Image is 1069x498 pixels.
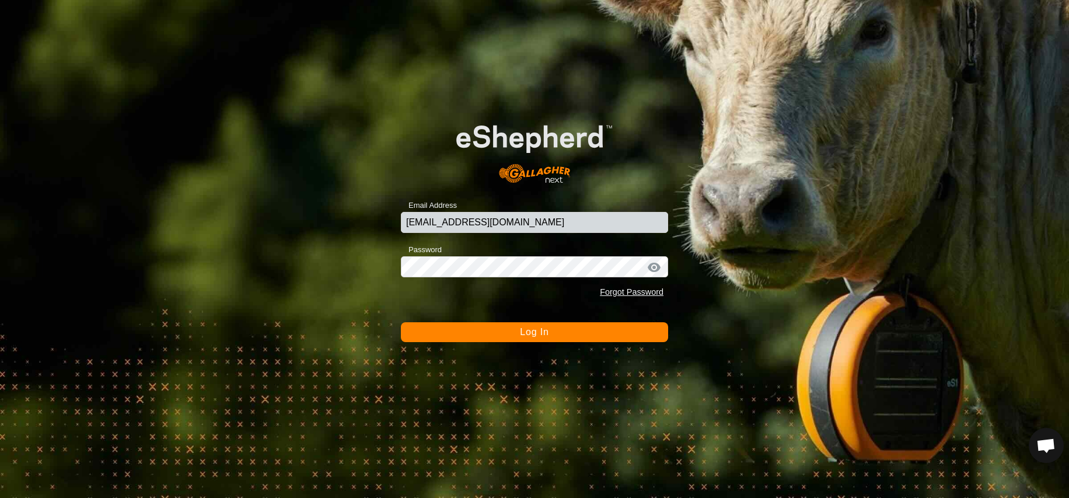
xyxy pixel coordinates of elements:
label: Email Address [401,200,457,211]
input: Email Address [401,212,668,233]
span: Log In [520,327,549,337]
button: Log In [401,322,668,342]
a: Forgot Password [600,287,663,297]
img: E-shepherd Logo [428,103,641,194]
div: Open chat [1029,428,1064,463]
label: Password [401,244,442,256]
